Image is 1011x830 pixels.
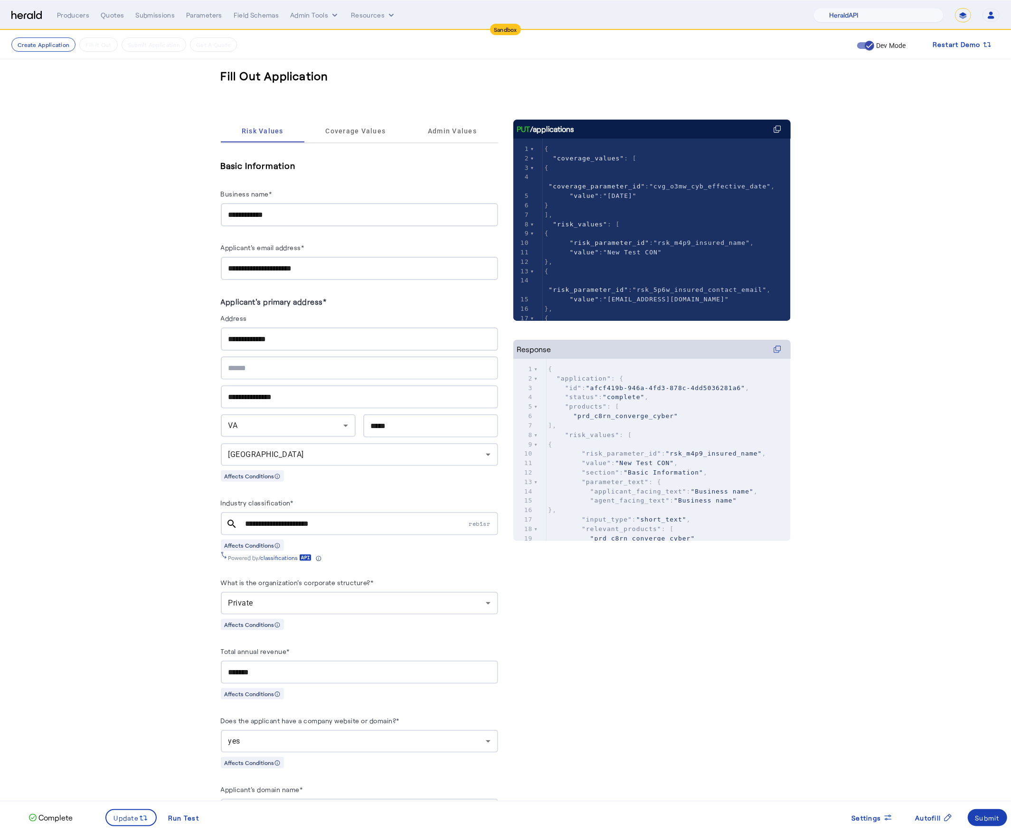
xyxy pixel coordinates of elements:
div: Response [517,344,551,355]
span: : , [548,384,750,392]
div: Field Schemas [234,10,279,20]
span: "application" [557,375,611,382]
span: Risk Values [242,128,283,134]
div: Quotes [101,10,124,20]
div: Affects Conditions [221,619,284,630]
img: Herald Logo [11,11,42,20]
div: 5 [513,191,530,201]
div: 13 [513,477,534,487]
div: 7 [513,421,534,430]
span: "New Test CON" [615,459,674,466]
span: }, [545,305,553,312]
label: Business name* [221,190,272,198]
span: PUT [517,123,530,135]
label: Address [221,314,247,322]
span: "products" [565,403,607,410]
span: "parameter_text" [582,478,649,485]
span: "short_text" [636,516,687,523]
label: Does the applicant have a company website or domain?* [221,717,400,725]
span: "prd_c8rn_converge_cyber" [590,535,695,542]
span: { [545,268,549,275]
span: yes [228,737,241,746]
div: 11 [513,458,534,468]
span: Autofill [916,813,941,823]
span: "value" [569,192,599,199]
span: "section" [582,469,619,476]
span: "New Test CON" [603,249,662,256]
div: Affects Conditions [221,470,284,482]
span: "value" [582,459,611,466]
div: 14 [513,276,530,285]
span: "prd_c8rn_converge_cyber" [573,412,678,420]
div: 13 [513,267,530,276]
span: : , [545,239,754,246]
label: Applicant's primary address* [221,297,327,306]
span: { [545,315,549,322]
button: Autofill [908,809,960,826]
div: 1 [513,364,534,374]
div: Producers [57,10,89,20]
span: : [ [548,403,620,410]
span: : , [548,488,758,495]
span: "risk_values" [565,431,620,438]
span: : , [548,459,679,466]
span: ], [545,211,553,218]
button: Restart Demo [925,36,1000,53]
span: "risk_parameter_id" [582,450,661,457]
span: VA [228,421,238,430]
div: 9 [513,229,530,238]
div: 3 [513,163,530,173]
span: "status" [565,393,599,401]
herald-code-block: Response [513,340,791,522]
button: Submit [968,809,1008,826]
div: 17 [513,314,530,323]
span: : [ [548,525,674,532]
p: Complete [37,812,73,823]
div: 16 [513,304,530,314]
span: : { [548,478,661,485]
span: : [548,497,737,504]
label: Total annual revenue* [221,647,290,655]
span: Private [228,598,254,607]
span: : , [548,393,649,401]
div: 15 [513,496,534,505]
div: 1 [513,144,530,154]
div: /applications [517,123,575,135]
span: "value" [569,249,599,256]
span: "Business name" [691,488,754,495]
span: "[DATE]" [603,192,637,199]
h5: Basic Information [221,159,498,173]
label: What is the organization's corporate structure?* [221,578,374,587]
span: : , [548,516,691,523]
span: "coverage_parameter_id" [548,183,645,190]
span: Settings [852,813,881,823]
span: : [ [545,221,620,228]
span: ], [548,422,557,429]
div: Affects Conditions [221,540,284,551]
span: "cvg_o3mw_cyb_effective_date" [649,183,771,190]
div: 12 [513,468,534,477]
span: "applicant_facing_text" [590,488,687,495]
a: /classifications [259,554,312,561]
span: : [545,296,729,303]
div: 9 [513,440,534,449]
span: : { [548,375,624,382]
span: "Basic Information" [624,469,703,476]
span: : , [548,469,708,476]
div: 6 [513,411,534,421]
div: 5 [513,402,534,411]
span: "rsk_m4p9_insured_name" [666,450,762,457]
span: [GEOGRAPHIC_DATA] [228,450,304,459]
div: 2 [513,374,534,383]
span: "risk_values" [553,221,607,228]
button: Fill it Out [79,37,117,52]
div: 8 [513,430,534,440]
span: Update [114,813,139,823]
button: Get A Quote [190,37,237,52]
div: 8 [513,220,530,229]
div: 11 [513,248,530,257]
mat-icon: search [221,518,244,530]
div: Submissions [135,10,175,20]
span: : [ [545,155,637,162]
span: "id" [565,384,582,392]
